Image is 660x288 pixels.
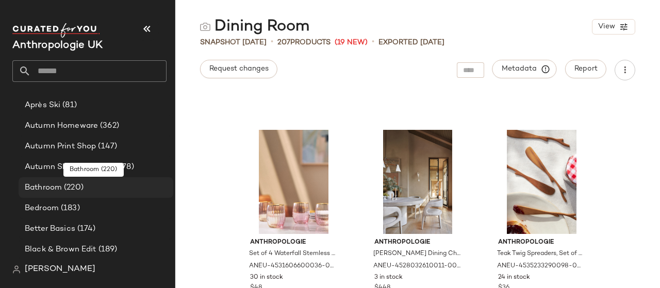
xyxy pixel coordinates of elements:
[374,273,403,282] span: 3 in stock
[249,262,336,271] span: ANEU-4531606600036-000-066
[492,60,557,78] button: Metadata
[372,36,374,48] span: •
[12,265,21,274] img: svg%3e
[378,37,444,48] p: Exported [DATE]
[277,39,290,46] span: 207
[498,238,585,247] span: Anthropologie
[98,120,119,132] span: (362)
[373,262,460,271] span: ANEU-4528032610011-000-011
[25,99,60,111] span: Après Ski
[60,99,77,111] span: (81)
[200,60,277,78] button: Request changes
[25,141,96,153] span: Autumn Print Shop
[25,244,96,256] span: Black & Brown Edit
[25,120,98,132] span: Autumn Homeware
[249,249,336,259] span: Set of 4 Waterfall Stemless Wine Glasses by Anthropologie in Pink Size: Set of 4 wine glass
[490,130,593,234] img: 97903363_025_b
[374,238,461,247] span: Anthropologie
[592,19,635,35] button: View
[598,23,615,31] span: View
[242,130,345,234] img: 48703755_066_b
[497,262,584,271] span: ANEU-4535233290098-000-025
[12,23,100,38] img: cfy_white_logo.C9jOOHJF.svg
[250,273,283,282] span: 30 in stock
[335,37,368,48] span: (19 New)
[271,36,273,48] span: •
[113,161,134,173] span: (378)
[75,223,96,235] span: (174)
[250,238,337,247] span: Anthropologie
[25,202,59,214] span: Bedroom
[200,16,309,37] div: Dining Room
[59,202,80,214] span: (183)
[25,223,75,235] span: Better Basics
[200,22,210,32] img: svg%3e
[25,161,113,173] span: Autumn Shop: Clothing
[574,65,598,73] span: Report
[25,182,62,194] span: Bathroom
[200,37,267,48] span: Snapshot [DATE]
[501,64,548,74] span: Metadata
[498,273,530,282] span: 24 in stock
[209,65,269,73] span: Request changes
[12,40,103,51] span: Current Company Name
[96,141,117,153] span: (147)
[277,37,331,48] div: Products
[25,263,95,276] span: [PERSON_NAME]
[373,249,460,259] span: [PERSON_NAME] Dining Chair by Anthropologie in White, Women's, Polyester/Acrylic
[96,244,118,256] span: (189)
[497,249,584,259] span: Teak Twig Spreaders, Set of 4 by Anthropologie in Yellow Size: Small
[565,60,606,78] button: Report
[366,130,470,234] img: 60252764_011_b14
[62,182,84,194] span: (220)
